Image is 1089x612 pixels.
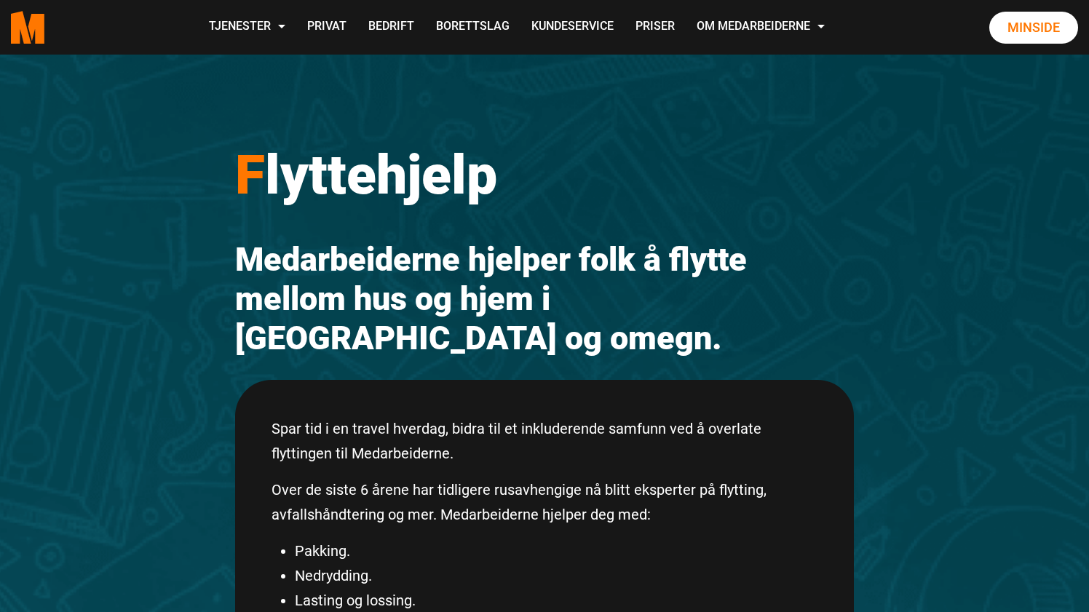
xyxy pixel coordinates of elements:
[425,1,520,53] a: Borettslag
[235,143,265,207] span: F
[520,1,625,53] a: Kundeservice
[686,1,836,53] a: Om Medarbeiderne
[295,563,817,588] li: Nedrydding.
[272,416,817,466] p: Spar tid i en travel hverdag, bidra til et inkluderende samfunn ved å overlate flyttingen til Med...
[625,1,686,53] a: Priser
[295,539,817,563] li: Pakking.
[357,1,425,53] a: Bedrift
[235,142,854,207] h1: lyttehjelp
[989,12,1078,44] a: Minside
[296,1,357,53] a: Privat
[198,1,296,53] a: Tjenester
[235,240,854,358] h2: Medarbeiderne hjelper folk å flytte mellom hus og hjem i [GEOGRAPHIC_DATA] og omegn.
[272,477,817,527] p: Over de siste 6 årene har tidligere rusavhengige nå blitt eksperter på flytting, avfallshåndterin...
